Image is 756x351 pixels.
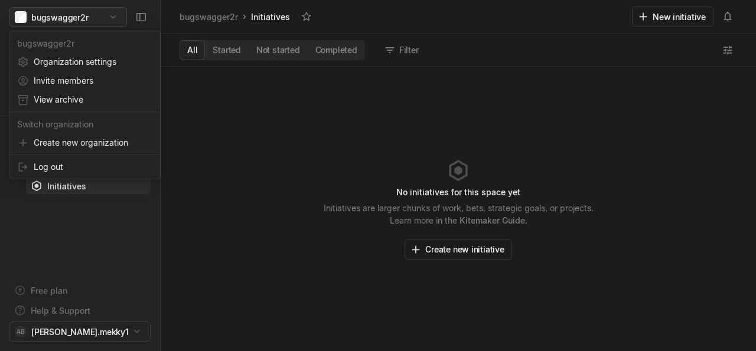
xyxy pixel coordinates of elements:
[34,71,153,90] span: Invite members
[12,114,158,133] div: Switch organization
[34,133,153,152] span: Create new organization
[12,34,158,53] div: bugswagger2r
[34,158,153,176] span: Log out
[34,90,153,109] span: View archive
[34,53,153,71] span: Organization settings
